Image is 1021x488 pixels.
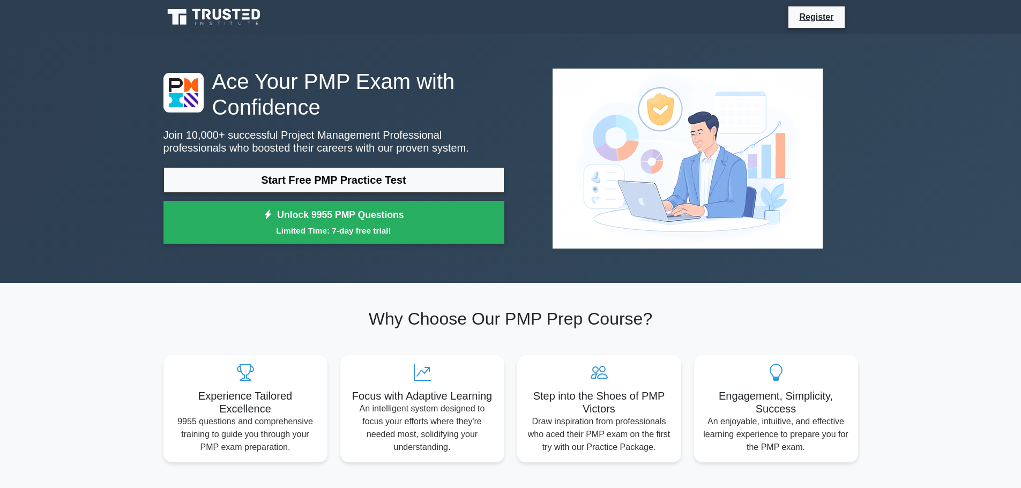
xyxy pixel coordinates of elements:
h1: Ace Your PMP Exam with Confidence [163,69,504,120]
p: An enjoyable, intuitive, and effective learning experience to prepare you for the PMP exam. [703,415,849,454]
h5: Engagement, Simplicity, Success [703,389,849,415]
p: Join 10,000+ successful Project Management Professional professionals who boosted their careers w... [163,129,504,154]
p: An intelligent system designed to focus your efforts where they're needed most, solidifying your ... [349,402,496,454]
h5: Experience Tailored Excellence [172,389,319,415]
h5: Step into the Shoes of PMP Victors [526,389,673,415]
a: Register [793,10,840,24]
p: Draw inspiration from professionals who aced their PMP exam on the first try with our Practice Pa... [526,415,673,454]
a: Unlock 9955 PMP QuestionsLimited Time: 7-day free trial! [163,201,504,244]
a: Start Free PMP Practice Test [163,167,504,193]
h5: Focus with Adaptive Learning [349,389,496,402]
small: Limited Time: 7-day free trial! [177,224,491,237]
img: Project Management Professional Preview [544,60,831,257]
h2: Why Choose Our PMP Prep Course? [163,309,858,329]
p: 9955 questions and comprehensive training to guide you through your PMP exam preparation. [172,415,319,454]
